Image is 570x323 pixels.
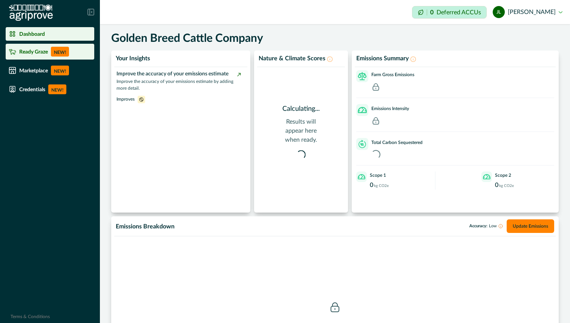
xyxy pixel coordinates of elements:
[116,96,135,103] p: Improves
[370,172,386,179] p: Scope 1
[371,105,409,112] p: Emissions Intensity
[6,27,94,41] a: Dashboard
[469,224,503,228] p: Accuracy:
[48,84,66,94] p: NEW!
[489,224,497,228] span: Low
[138,96,145,102] span: climate
[6,63,94,78] a: MarketplaceNEW!
[259,55,325,62] p: Nature & Climate Scores
[356,55,409,62] p: Emissions Summary
[493,3,562,21] button: Jean Liebenberg[PERSON_NAME]
[19,31,45,37] p: Dashboard
[111,32,263,45] h5: Golden Breed Cattle Company
[371,71,414,78] p: Farm Gross Emissions
[507,219,554,233] button: Update Emissions
[6,44,94,60] a: Ready GrazeNEW!
[282,104,320,114] p: Calculating...
[116,70,241,78] p: Improve the accuracy of your emissions estimate
[19,67,48,73] p: Marketplace
[51,47,69,57] p: NEW!
[6,81,94,97] a: CredentialsNEW!
[370,182,373,188] p: 0
[277,117,325,144] p: Results will appear here when ready.
[19,86,45,92] p: Credentials
[495,172,511,179] p: Scope 2
[430,9,434,15] p: 0
[51,66,69,75] p: NEW!
[437,9,481,15] p: Deferred ACCUs
[116,78,241,92] p: Improve the accuracy of your emissions estimate by adding more detail.
[495,182,498,188] p: 0
[374,183,389,189] p: kg CO2e
[11,314,50,319] a: Terms & Conditions
[19,49,48,55] p: Ready Graze
[9,5,53,21] img: Logo
[371,139,423,146] p: Total Carbon Sequestered
[499,183,514,189] p: kg CO2e
[116,223,175,230] p: Emissions Breakdown
[116,55,150,62] p: Your Insights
